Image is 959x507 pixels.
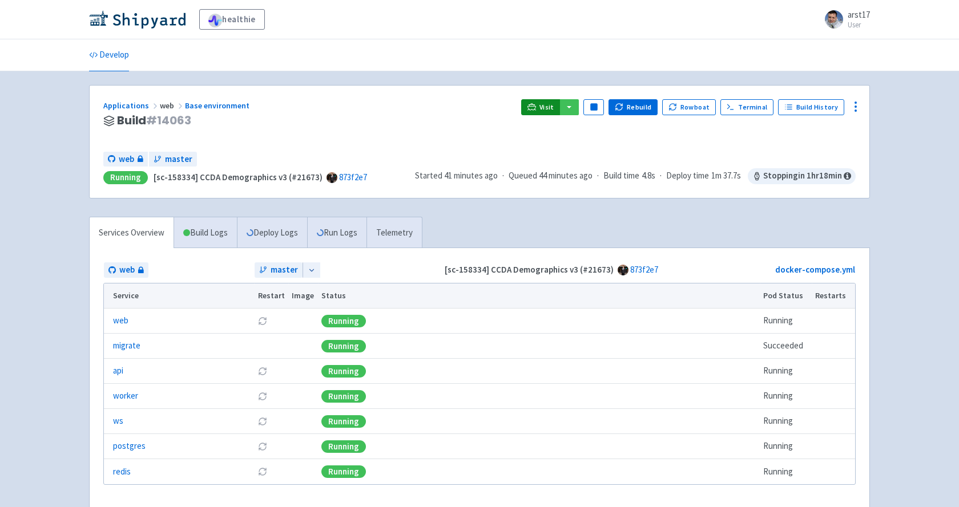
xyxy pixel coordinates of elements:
[366,217,422,249] a: Telemetry
[748,168,856,184] span: Stopping in 1 hr 18 min
[90,217,174,249] a: Services Overview
[812,283,855,309] th: Restarts
[445,264,614,275] strong: [sc-158334] CCDA Demographics v3 (#21673)
[818,10,870,29] a: arst17 User
[146,112,191,128] span: # 14063
[119,153,134,166] span: web
[258,417,267,426] button: Restart pod
[778,99,844,115] a: Build History
[760,309,812,334] td: Running
[321,340,366,352] div: Running
[848,9,870,20] span: arst17
[321,315,366,327] div: Running
[185,100,251,111] a: Base environment
[630,264,658,275] a: 873f2e7
[642,169,655,182] span: 4.8s
[89,39,129,71] a: Develop
[258,367,267,376] button: Restart pod
[848,21,870,29] small: User
[160,100,185,111] span: web
[149,152,197,167] a: master
[104,262,148,278] a: web
[321,440,366,453] div: Running
[258,442,267,451] button: Restart pod
[720,99,773,115] a: Terminal
[258,392,267,401] button: Restart pod
[760,359,812,384] td: Running
[321,415,366,428] div: Running
[103,100,160,111] a: Applications
[775,264,855,275] a: docker-compose.yml
[199,9,265,30] a: healthie
[89,10,186,29] img: Shipyard logo
[237,217,307,249] a: Deploy Logs
[760,409,812,434] td: Running
[165,153,192,166] span: master
[321,465,366,478] div: Running
[258,317,267,326] button: Restart pod
[254,283,288,309] th: Restart
[113,390,138,403] a: worker
[271,263,298,277] span: master
[339,172,367,182] a: 873f2e7
[415,168,856,184] div: · · ·
[711,169,741,182] span: 1m 37.7s
[444,170,498,181] time: 41 minutes ago
[415,170,498,181] span: Started
[255,262,303,278] a: master
[666,169,709,182] span: Deploy time
[760,459,812,484] td: Running
[321,365,366,378] div: Running
[321,390,366,403] div: Running
[760,283,812,309] th: Pod Status
[509,170,593,181] span: Queued
[760,434,812,459] td: Running
[117,114,191,127] span: Build
[113,339,140,352] a: migrate
[174,217,237,249] a: Build Logs
[103,171,148,184] div: Running
[113,465,131,478] a: redis
[104,283,254,309] th: Service
[609,99,658,115] button: Rebuild
[662,99,716,115] button: Rowboat
[154,172,323,182] strong: [sc-158334] CCDA Demographics v3 (#21673)
[603,169,639,182] span: Build time
[258,467,267,476] button: Restart pod
[521,99,560,115] a: Visit
[583,99,604,115] button: Pause
[760,334,812,359] td: Succeeded
[318,283,760,309] th: Status
[539,103,554,112] span: Visit
[539,170,593,181] time: 44 minutes ago
[113,364,123,378] a: api
[113,440,146,453] a: postgres
[103,152,148,167] a: web
[119,263,135,277] span: web
[113,314,128,327] a: web
[113,415,123,428] a: ws
[288,283,318,309] th: Image
[307,217,366,249] a: Run Logs
[760,384,812,409] td: Running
